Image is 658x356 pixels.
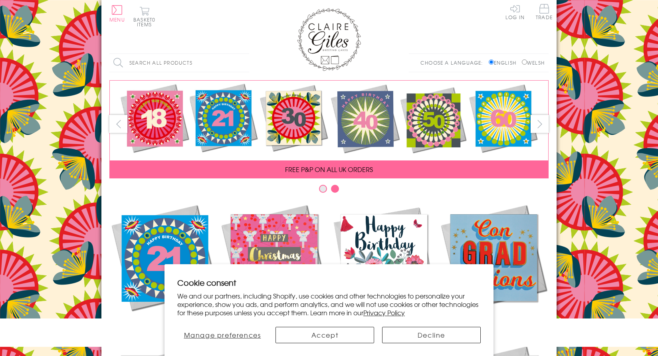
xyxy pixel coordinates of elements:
[522,59,545,66] label: Welsh
[109,16,125,23] span: Menu
[137,16,155,28] span: 0 items
[331,185,339,193] button: Carousel Page 2 (Current Slide)
[109,5,125,22] button: Menu
[297,8,361,71] img: Claire Giles Greetings Cards
[531,115,549,133] button: next
[522,59,527,65] input: Welsh
[109,115,127,133] button: prev
[177,292,481,316] p: We and our partners, including Shopify, use cookies and other technologies to personalize your ex...
[382,327,481,343] button: Decline
[133,6,155,27] button: Basket0 items
[275,327,374,343] button: Accept
[439,203,549,328] a: Academic
[329,203,439,328] a: Birthdays
[319,185,327,193] button: Carousel Page 1
[420,59,487,66] p: Choose a language:
[489,59,520,66] label: English
[109,184,549,197] div: Carousel Pagination
[109,54,249,72] input: Search all products
[489,59,494,65] input: English
[536,4,553,21] a: Trade
[184,330,261,340] span: Manage preferences
[219,203,329,328] a: Christmas
[177,327,268,343] button: Manage preferences
[177,277,481,288] h2: Cookie consent
[285,164,373,174] span: FREE P&P ON ALL UK ORDERS
[505,4,525,20] a: Log In
[363,308,405,317] a: Privacy Policy
[109,203,219,328] a: New Releases
[241,54,249,72] input: Search
[536,4,553,20] span: Trade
